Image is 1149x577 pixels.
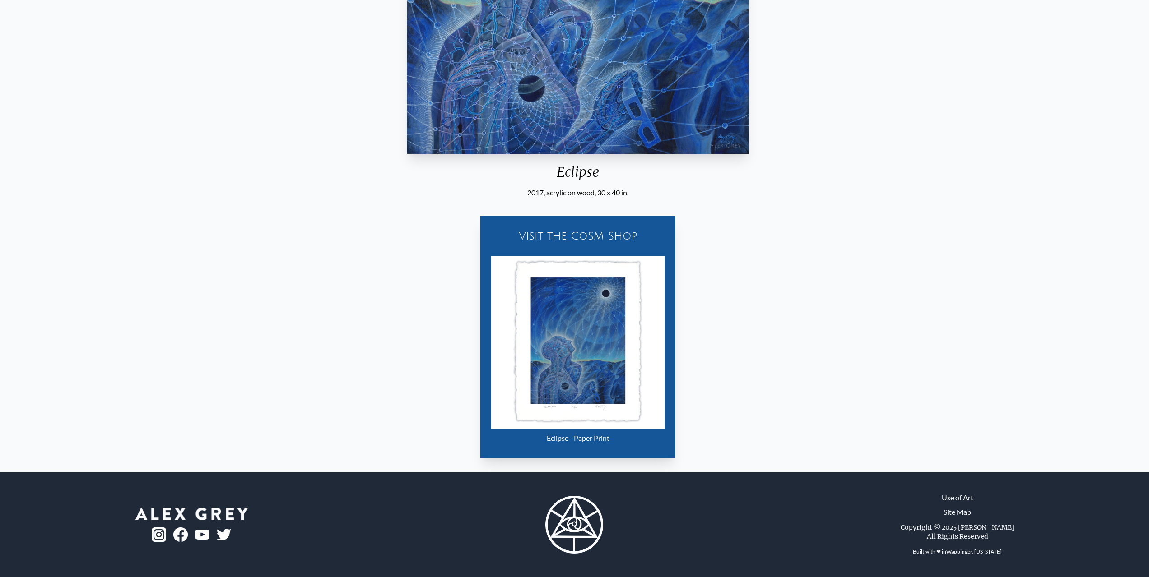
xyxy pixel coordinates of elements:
[403,187,753,198] div: 2017, acrylic on wood, 30 x 40 in.
[486,222,670,250] a: Visit the CoSM Shop
[491,256,665,447] a: Eclipse - Paper Print
[491,429,665,447] div: Eclipse - Paper Print
[403,164,753,187] div: Eclipse
[491,256,665,429] img: Eclipse - Paper Print
[173,527,188,542] img: fb-logo.png
[946,548,1002,555] a: Wappinger, [US_STATE]
[217,529,231,540] img: twitter-logo.png
[927,532,988,541] div: All Rights Reserved
[944,507,971,517] a: Site Map
[901,523,1014,532] div: Copyright © 2025 [PERSON_NAME]
[195,530,209,540] img: youtube-logo.png
[152,527,166,542] img: ig-logo.png
[942,492,973,503] a: Use of Art
[909,545,1005,559] div: Built with ❤ in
